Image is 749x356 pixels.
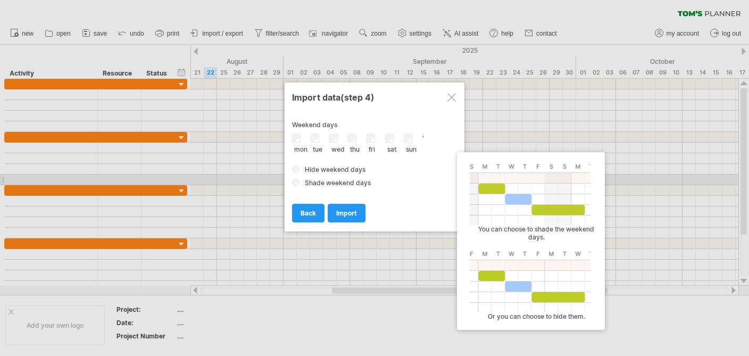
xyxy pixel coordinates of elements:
label: sun [406,145,417,153]
span: import [336,209,357,217]
span: (step 4) [340,92,374,103]
div: You can choose to shade the weekend days. Or you can choose to hide them. [464,162,603,320]
label: fri [369,145,375,153]
span: Weekend days [292,121,337,129]
label: wed [331,145,345,153]
label: mon [294,145,307,153]
label: sat [387,145,396,153]
a: back [292,204,324,222]
div: Import data [292,87,457,106]
label: thu [350,145,360,153]
span: back [301,209,316,217]
input: Shade weekend days [292,179,299,186]
label: tue [313,145,322,153]
span: Shade weekend days [305,179,371,187]
a: import [328,204,365,222]
span: Hide weekend days [305,165,365,173]
div: ' [292,134,457,152]
input: Hide weekend days [292,165,299,173]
